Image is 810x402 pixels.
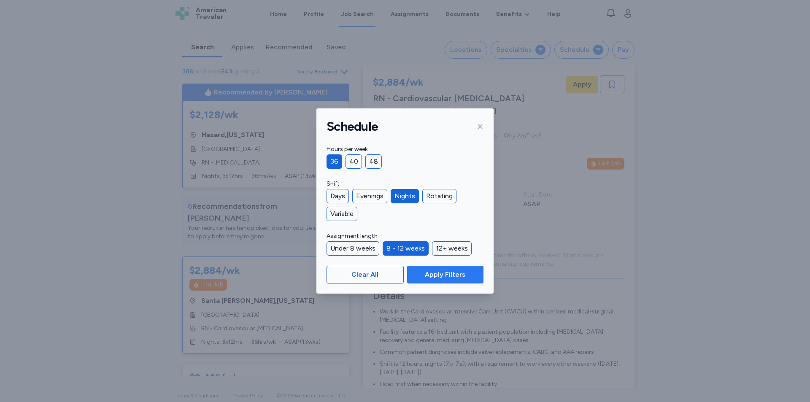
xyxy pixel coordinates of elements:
div: Variable [327,207,357,221]
span: Clear All [351,270,378,280]
h1: Schedule [327,119,378,135]
label: Assignment length [327,231,483,241]
div: Under 8 weeks [327,241,379,256]
div: 48 [365,154,382,169]
div: 8 - 12 weeks [383,241,429,256]
span: Apply Filters [425,270,465,280]
div: 36 [327,154,342,169]
label: Hours per week [327,144,483,154]
div: Rotating [422,189,456,203]
div: Days [327,189,349,203]
div: Evenings [352,189,387,203]
div: Nights [391,189,419,203]
button: Apply Filters [407,266,483,283]
label: Shift [327,179,483,189]
div: 12+ weeks [432,241,472,256]
div: 40 [346,154,362,169]
button: Clear All [327,266,404,283]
